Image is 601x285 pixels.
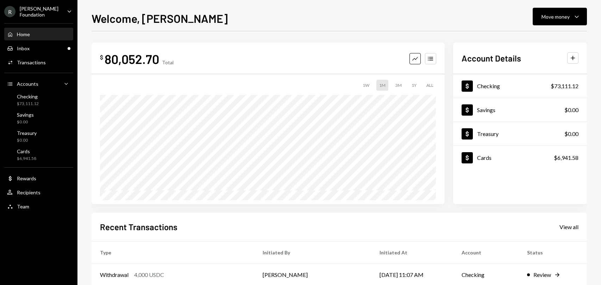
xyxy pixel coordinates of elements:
[100,271,129,279] div: Withdrawal
[4,56,73,69] a: Transactions
[453,98,587,122] a: Savings$0.00
[254,241,371,264] th: Initiated By
[17,59,46,65] div: Transactions
[17,93,39,99] div: Checking
[4,42,73,54] a: Inbox
[424,80,436,91] div: ALL
[551,82,578,90] div: $73,111.12
[462,52,521,64] h2: Account Details
[477,106,495,113] div: Savings
[17,45,30,51] div: Inbox
[4,28,73,40] a: Home
[17,203,29,209] div: Team
[4,146,73,163] a: Cards$6,941.58
[4,128,73,145] a: Treasury$0.00
[453,146,587,169] a: Cards$6,941.58
[100,221,177,233] h2: Recent Transactions
[409,80,419,91] div: 1Y
[17,130,37,136] div: Treasury
[559,224,578,231] div: View all
[4,91,73,108] a: Checking$73,111.12
[564,106,578,114] div: $0.00
[360,80,372,91] div: 1W
[17,148,36,154] div: Cards
[17,156,36,162] div: $6,941.58
[393,80,405,91] div: 3M
[92,241,254,264] th: Type
[453,122,587,145] a: Treasury$0.00
[20,6,61,18] div: [PERSON_NAME] Foundation
[92,11,228,25] h1: Welcome, [PERSON_NAME]
[376,80,388,91] div: 1M
[477,154,492,161] div: Cards
[533,8,587,25] button: Move money
[559,223,578,231] a: View all
[4,77,73,90] a: Accounts
[371,241,453,264] th: Initiated At
[477,130,499,137] div: Treasury
[519,241,587,264] th: Status
[4,200,73,213] a: Team
[17,81,38,87] div: Accounts
[17,101,39,107] div: $73,111.12
[17,31,30,37] div: Home
[4,110,73,127] a: Savings$0.00
[477,83,500,89] div: Checking
[4,186,73,199] a: Recipients
[541,13,570,20] div: Move money
[105,51,159,67] div: 80,052.70
[17,137,37,143] div: $0.00
[4,6,15,17] div: R
[17,175,36,181] div: Rewards
[162,59,174,65] div: Total
[134,271,164,279] div: 4,000 USDC
[564,130,578,138] div: $0.00
[17,112,34,118] div: Savings
[533,271,551,279] div: Review
[453,74,587,98] a: Checking$73,111.12
[17,189,40,195] div: Recipients
[100,54,103,61] div: $
[554,154,578,162] div: $6,941.58
[453,241,519,264] th: Account
[4,172,73,184] a: Rewards
[17,119,34,125] div: $0.00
